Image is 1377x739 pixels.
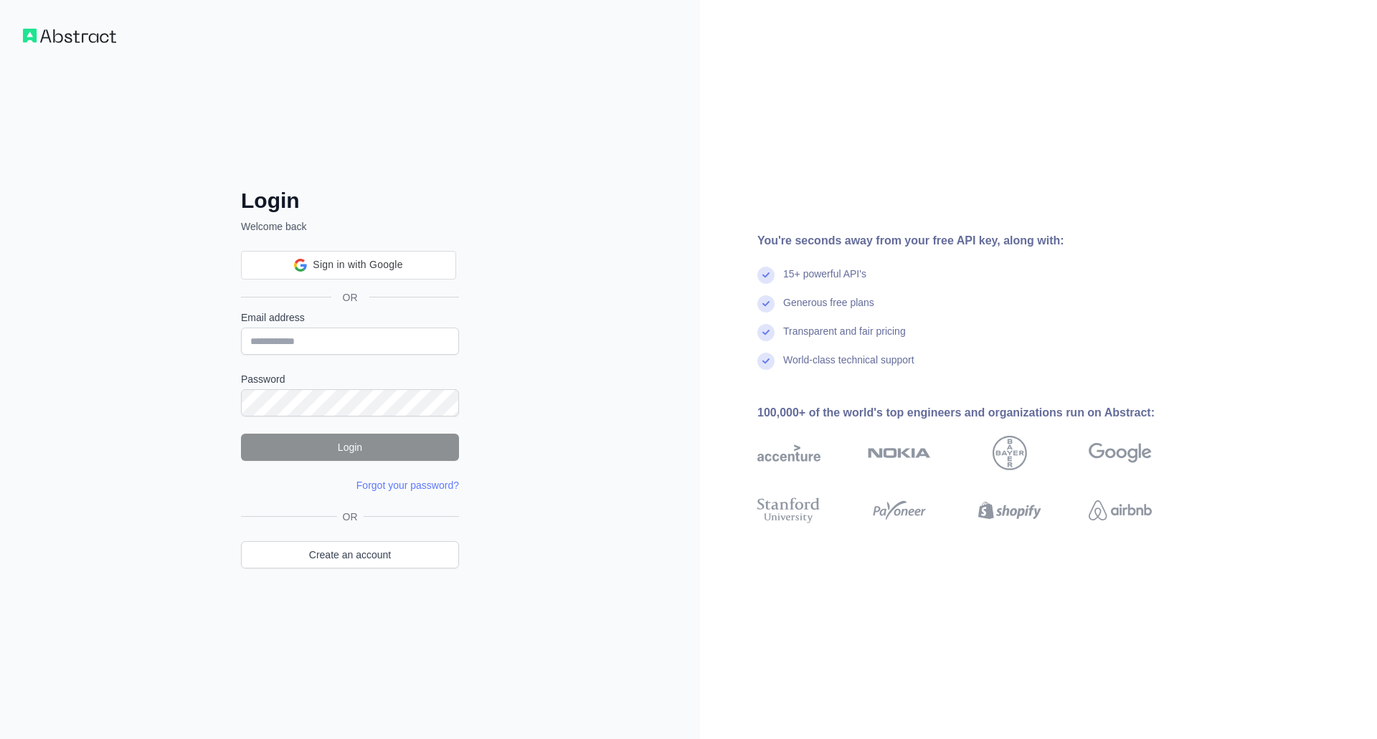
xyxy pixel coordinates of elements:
[757,495,820,526] img: stanford university
[993,436,1027,470] img: bayer
[241,219,459,234] p: Welcome back
[757,232,1198,249] div: You're seconds away from your free API key, along with:
[783,324,906,353] div: Transparent and fair pricing
[757,267,775,284] img: check mark
[241,541,459,568] a: Create an account
[241,310,459,325] label: Email address
[783,353,914,381] div: World-class technical support
[1089,495,1152,526] img: airbnb
[313,257,402,272] span: Sign in with Google
[23,29,116,43] img: Workflow
[356,480,459,491] a: Forgot your password?
[757,324,775,341] img: check mark
[241,434,459,461] button: Login
[241,372,459,386] label: Password
[757,436,820,470] img: accenture
[241,251,456,280] div: Sign in with Google
[783,267,866,295] div: 15+ powerful API's
[331,290,369,305] span: OR
[757,404,1198,421] div: 100,000+ of the world's top engineers and organizations run on Abstract:
[868,495,931,526] img: payoneer
[868,436,931,470] img: nokia
[757,353,775,370] img: check mark
[241,188,459,214] h2: Login
[757,295,775,313] img: check mark
[1089,436,1152,470] img: google
[783,295,874,324] div: Generous free plans
[337,510,364,524] span: OR
[978,495,1041,526] img: shopify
